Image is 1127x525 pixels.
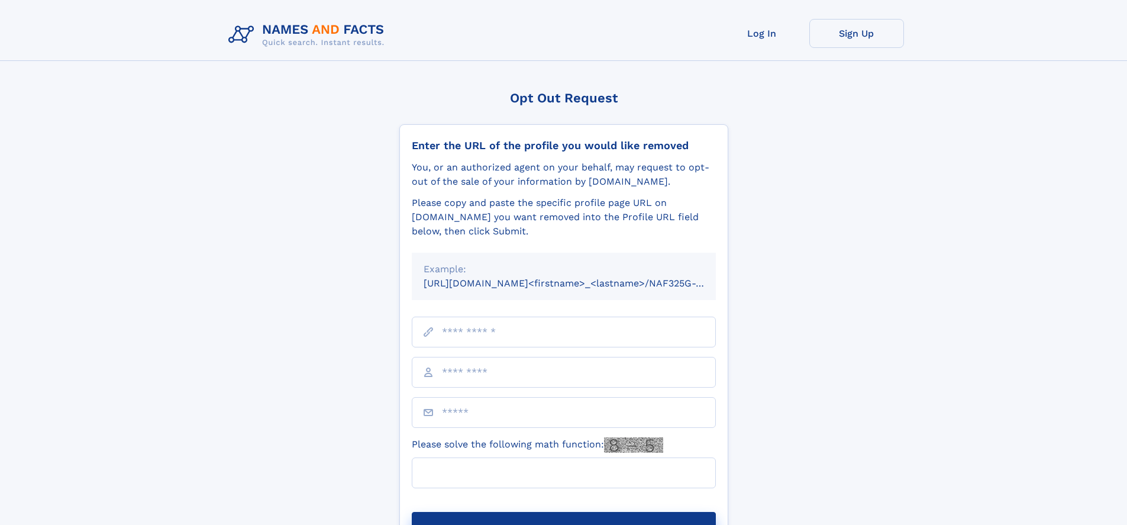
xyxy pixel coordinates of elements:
[412,437,663,453] label: Please solve the following math function:
[715,19,809,48] a: Log In
[424,262,704,276] div: Example:
[412,196,716,239] div: Please copy and paste the specific profile page URL on [DOMAIN_NAME] you want removed into the Pr...
[412,139,716,152] div: Enter the URL of the profile you would like removed
[424,278,738,289] small: [URL][DOMAIN_NAME]<firstname>_<lastname>/NAF325G-xxxxxxxx
[399,91,728,105] div: Opt Out Request
[412,160,716,189] div: You, or an authorized agent on your behalf, may request to opt-out of the sale of your informatio...
[224,19,394,51] img: Logo Names and Facts
[809,19,904,48] a: Sign Up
